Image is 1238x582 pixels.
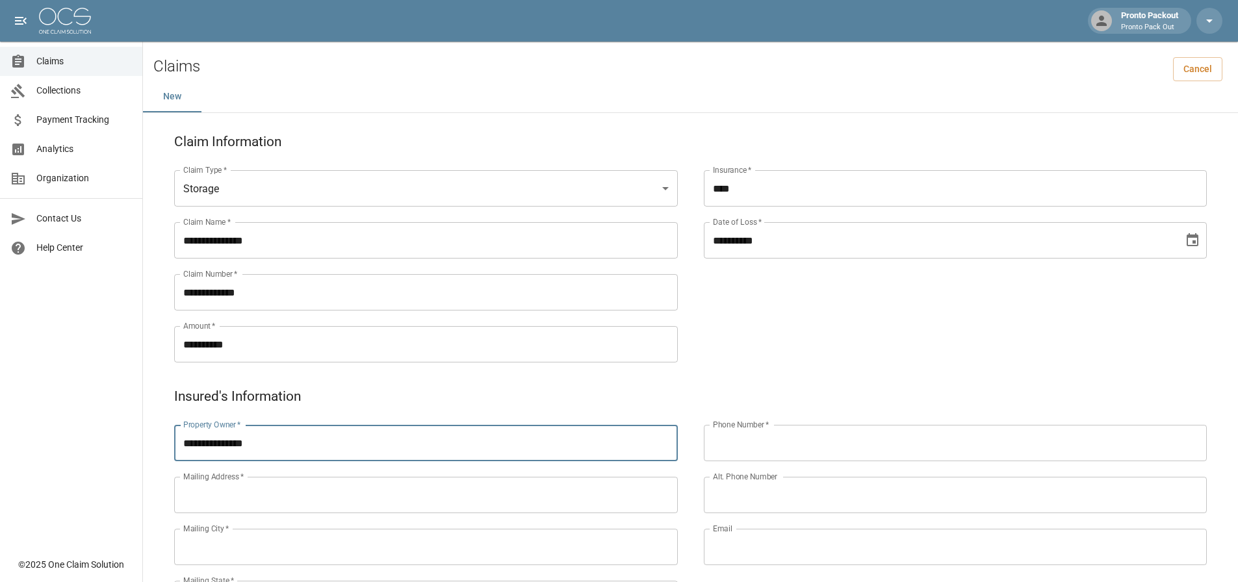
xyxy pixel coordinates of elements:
[36,212,132,225] span: Contact Us
[713,164,751,175] label: Insurance
[143,81,201,112] button: New
[183,320,216,331] label: Amount
[1180,227,1206,253] button: Choose date, selected date is Feb 19, 2025
[183,471,244,482] label: Mailing Address
[183,523,229,534] label: Mailing City
[36,84,132,97] span: Collections
[1116,9,1183,32] div: Pronto Packout
[8,8,34,34] button: open drawer
[39,8,91,34] img: ocs-logo-white-transparent.png
[36,113,132,127] span: Payment Tracking
[153,57,200,76] h2: Claims
[713,523,732,534] label: Email
[36,142,132,156] span: Analytics
[183,268,237,279] label: Claim Number
[183,164,227,175] label: Claim Type
[18,558,124,571] div: © 2025 One Claim Solution
[183,419,241,430] label: Property Owner
[713,471,777,482] label: Alt. Phone Number
[1121,22,1178,33] p: Pronto Pack Out
[36,55,132,68] span: Claims
[36,171,132,185] span: Organization
[143,81,1238,112] div: dynamic tabs
[713,419,769,430] label: Phone Number
[36,241,132,255] span: Help Center
[183,216,231,227] label: Claim Name
[1173,57,1222,81] a: Cancel
[174,170,678,207] div: Storage
[713,216,762,227] label: Date of Loss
